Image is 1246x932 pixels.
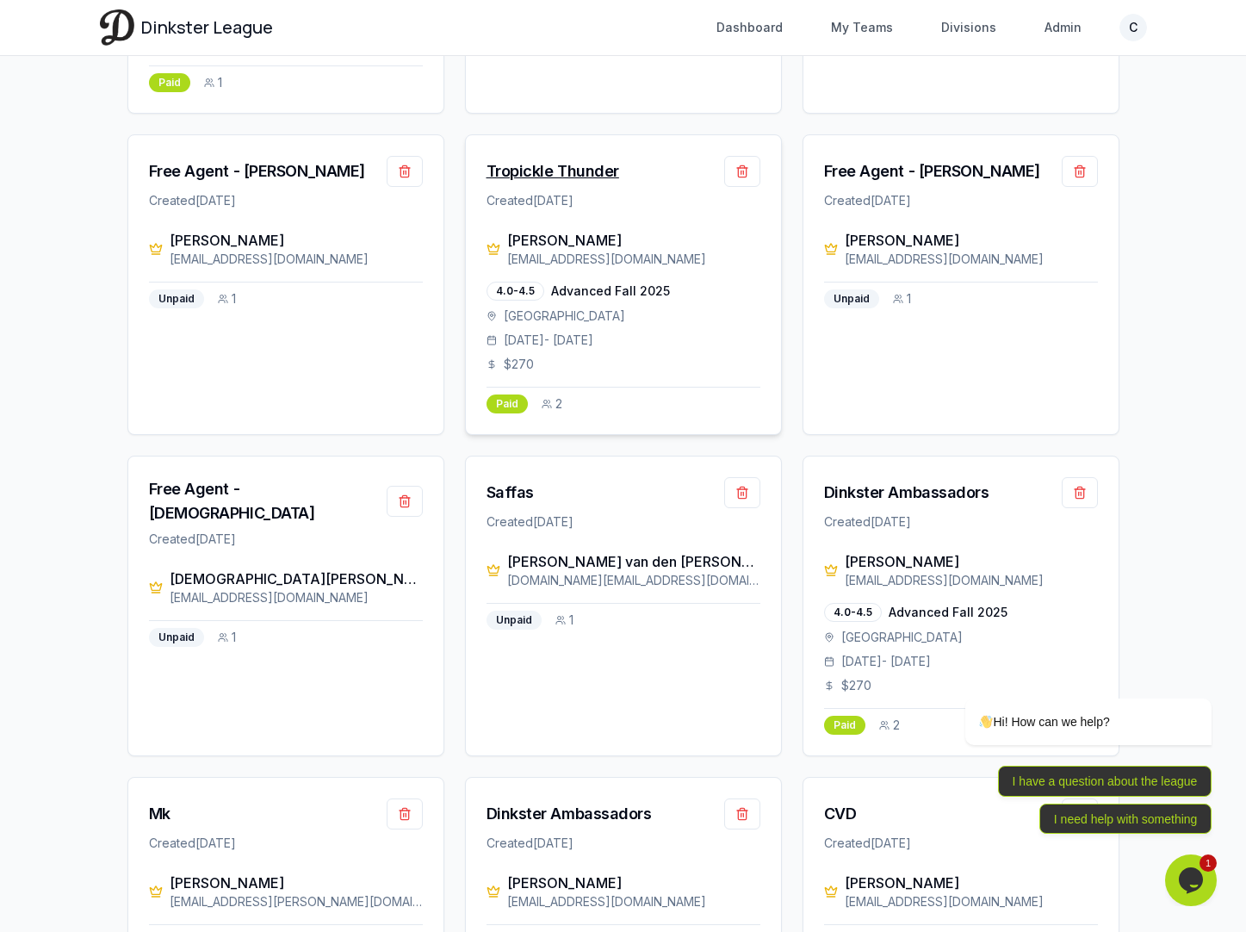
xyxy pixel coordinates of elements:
[218,290,236,308] div: 1
[487,192,760,209] div: Created [DATE]
[149,835,423,852] div: Created [DATE]
[149,159,365,183] a: Free Agent - [PERSON_NAME]
[824,289,879,308] div: Unpaid
[170,873,423,893] div: [PERSON_NAME]
[845,251,1098,268] div: [EMAIL_ADDRESS][DOMAIN_NAME]
[170,230,423,251] div: [PERSON_NAME]
[507,551,760,572] div: [PERSON_NAME] van den [PERSON_NAME]
[170,893,423,910] div: [EMAIL_ADDRESS][PERSON_NAME][DOMAIN_NAME]
[149,802,170,826] a: Mk
[487,835,760,852] div: Created [DATE]
[487,282,544,301] div: 4.0-4.5
[821,12,903,43] a: My Teams
[841,653,931,670] span: [DATE] - [DATE]
[100,9,134,45] img: Dinkster
[893,290,911,308] div: 1
[487,159,619,183] a: Tropickle Thunder
[504,332,593,349] span: [DATE] - [DATE]
[507,251,760,268] div: [EMAIL_ADDRESS][DOMAIN_NAME]
[542,395,562,413] div: 2
[507,873,760,893] div: [PERSON_NAME]
[879,717,900,734] div: 2
[1034,12,1092,43] a: Admin
[149,531,423,548] div: Created [DATE]
[100,9,273,45] a: Dinkster League
[824,716,865,735] div: Paid
[218,629,236,646] div: 1
[824,192,1098,209] div: Created [DATE]
[487,513,760,531] div: Created [DATE]
[170,569,423,589] div: [DEMOGRAPHIC_DATA][PERSON_NAME]
[507,893,760,910] div: [EMAIL_ADDRESS][DOMAIN_NAME]
[824,802,857,826] a: CVD
[889,604,1007,621] span: Advanced Fall 2025
[845,873,1098,893] div: [PERSON_NAME]
[487,802,652,826] a: Dinkster Ambassadors
[487,395,528,413] div: Paid
[149,628,204,647] div: Unpaid
[487,481,534,505] a: Saffas
[141,16,273,40] span: Dinkster League
[824,481,989,505] a: Dinkster Ambassadors
[824,159,1040,183] a: Free Agent - [PERSON_NAME]
[845,893,1098,910] div: [EMAIL_ADDRESS][DOMAIN_NAME]
[170,589,423,606] div: [EMAIL_ADDRESS][DOMAIN_NAME]
[824,677,1098,694] div: $ 270
[149,289,204,308] div: Unpaid
[931,12,1007,43] a: Divisions
[149,192,423,209] div: Created [DATE]
[149,73,190,92] div: Paid
[845,230,1098,251] div: [PERSON_NAME]
[845,572,1098,589] div: [EMAIL_ADDRESS][DOMAIN_NAME]
[170,251,423,268] div: [EMAIL_ADDRESS][DOMAIN_NAME]
[845,551,1098,572] div: [PERSON_NAME]
[504,308,625,325] span: [GEOGRAPHIC_DATA]
[824,603,882,622] div: 4.0-4.5
[910,543,1220,846] iframe: chat widget
[706,12,793,43] a: Dashboard
[149,477,387,525] a: Free Agent - [DEMOGRAPHIC_DATA]
[507,572,760,589] div: [DOMAIN_NAME][EMAIL_ADDRESS][DOMAIN_NAME]
[487,356,760,373] div: $ 270
[487,611,542,630] div: Unpaid
[204,74,222,91] div: 1
[824,835,1098,852] div: Created [DATE]
[507,230,760,251] div: [PERSON_NAME]
[824,513,1098,531] div: Created [DATE]
[551,283,670,300] span: Advanced Fall 2025
[1165,854,1220,906] iframe: chat widget
[841,629,963,646] span: [GEOGRAPHIC_DATA]
[555,612,573,629] div: 1
[1119,14,1147,41] button: C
